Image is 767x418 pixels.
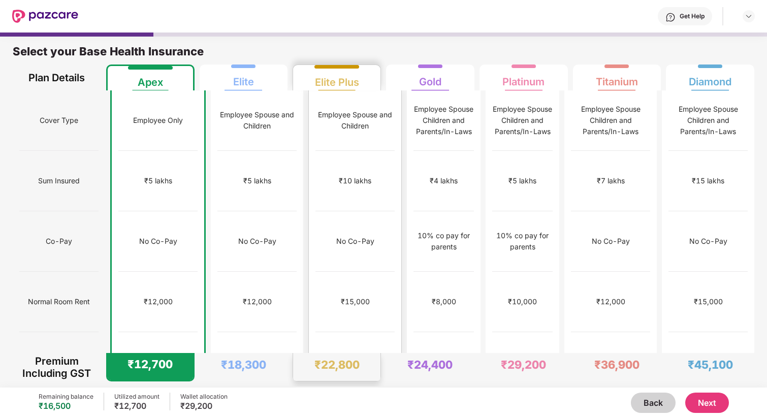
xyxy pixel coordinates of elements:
[336,236,374,247] div: No Co-Pay
[492,230,553,252] div: 10% co pay for parents
[315,68,359,88] div: Elite Plus
[314,358,360,372] div: ₹22,800
[592,236,630,247] div: No Co-Pay
[46,232,72,251] span: Co-Pay
[233,68,254,88] div: Elite
[571,104,650,137] div: Employee Spouse Children and Parents/In-Laws
[689,68,731,88] div: Diamond
[694,296,723,307] div: ₹15,000
[407,358,453,372] div: ₹24,400
[243,175,271,186] div: ₹5 lakhs
[40,111,78,130] span: Cover Type
[127,357,173,371] div: ₹12,700
[12,10,78,23] img: New Pazcare Logo
[144,296,173,307] div: ₹12,000
[692,175,724,186] div: ₹15 lakhs
[139,236,177,247] div: No Co-Pay
[13,44,754,65] div: Select your Base Health Insurance
[594,358,640,372] div: ₹36,900
[39,401,93,411] div: ₹16,500
[144,175,172,186] div: ₹5 lakhs
[19,353,94,381] div: Premium Including GST
[430,175,458,186] div: ₹4 lakhs
[492,104,553,137] div: Employee Spouse Children and Parents/In-Laws
[315,109,395,132] div: Employee Spouse and Children
[221,358,266,372] div: ₹18,300
[508,296,537,307] div: ₹10,000
[502,68,545,88] div: Platinum
[596,68,638,88] div: Titanium
[680,12,705,20] div: Get Help
[243,296,272,307] div: ₹12,000
[432,296,456,307] div: ₹8,000
[508,175,536,186] div: ₹5 lakhs
[413,230,474,252] div: 10% co pay for parents
[413,104,474,137] div: Employee Spouse Children and Parents/In-Laws
[665,12,676,22] img: svg+xml;base64,PHN2ZyBpZD0iSGVscC0zMngzMiIgeG1sbnM9Imh0dHA6Ly93d3cudzMub3JnLzIwMDAvc3ZnIiB3aWR0aD...
[217,109,297,132] div: Employee Spouse and Children
[39,393,93,401] div: Remaining balance
[596,296,625,307] div: ₹12,000
[419,68,441,88] div: Gold
[689,236,727,247] div: No Co-Pay
[339,175,371,186] div: ₹10 lakhs
[114,401,159,411] div: ₹12,700
[631,393,676,413] button: Back
[597,175,625,186] div: ₹7 lakhs
[180,401,228,411] div: ₹29,200
[238,236,276,247] div: No Co-Pay
[180,393,228,401] div: Wallet allocation
[688,358,733,372] div: ₹45,100
[501,358,546,372] div: ₹29,200
[28,292,90,311] span: Normal Room Rent
[745,12,753,20] img: svg+xml;base64,PHN2ZyBpZD0iRHJvcGRvd24tMzJ4MzIiIHhtbG5zPSJodHRwOi8vd3d3LnczLm9yZy8yMDAwL3N2ZyIgd2...
[341,296,370,307] div: ₹15,000
[114,393,159,401] div: Utilized amount
[38,171,80,190] span: Sum Insured
[19,347,99,377] span: [MEDICAL_DATA] Room Rent
[685,393,729,413] button: Next
[138,68,163,88] div: Apex
[19,65,94,90] div: Plan Details
[133,115,183,126] div: Employee Only
[668,104,748,137] div: Employee Spouse Children and Parents/In-Laws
